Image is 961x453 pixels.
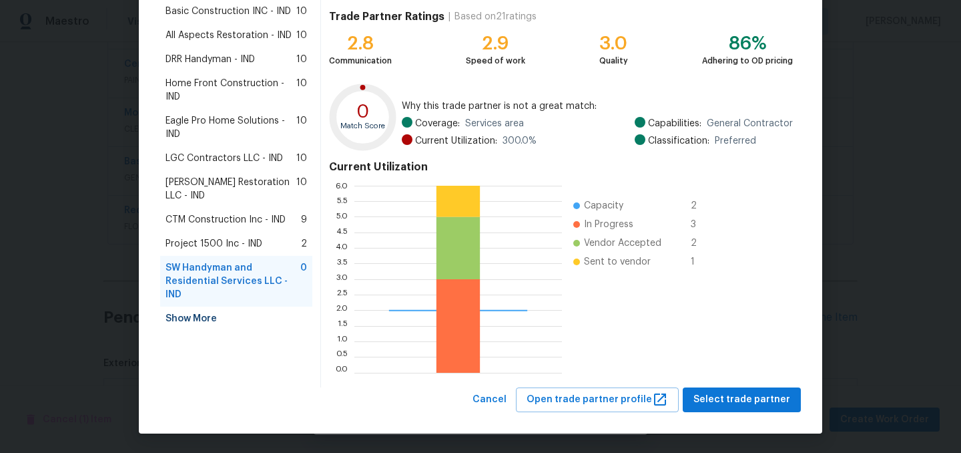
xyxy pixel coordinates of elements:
[166,53,255,66] span: DRR Handyman - IND
[472,392,507,408] span: Cancel
[584,199,623,212] span: Capacity
[466,37,525,50] div: 2.9
[329,10,444,23] h4: Trade Partner Ratings
[166,213,286,226] span: CTM Construction Inc - IND
[166,5,291,18] span: Basic Construction INC - IND
[715,134,756,148] span: Preferred
[693,392,790,408] span: Select trade partner
[329,54,392,67] div: Communication
[599,54,628,67] div: Quality
[702,37,793,50] div: 86%
[691,237,712,250] span: 2
[336,259,348,267] text: 3.5
[691,255,712,269] span: 1
[702,54,793,67] div: Adhering to OD pricing
[166,77,296,104] span: Home Front Construction - IND
[599,37,628,50] div: 3.0
[166,29,292,42] span: All Aspects Restoration - IND
[337,337,348,345] text: 1.0
[335,369,348,377] text: 0.0
[336,353,348,361] text: 0.5
[166,237,262,251] span: Project 1500 Inc - IND
[166,152,283,165] span: LGC Contractors LLC - IND
[166,261,300,301] span: SW Handyman and Residential Services LLC - IND
[296,5,307,18] span: 10
[160,307,312,331] div: Show More
[336,306,348,314] text: 2.0
[503,134,537,148] span: 300.0 %
[444,10,454,23] div: |
[584,218,633,231] span: In Progress
[338,322,348,330] text: 1.5
[454,10,537,23] div: Based on 21 ratings
[301,213,307,226] span: 9
[335,244,348,252] text: 4.0
[415,134,497,148] span: Current Utilization:
[296,77,307,104] span: 10
[683,388,801,412] button: Select trade partner
[584,255,651,269] span: Sent to vendor
[584,237,661,250] span: Vendor Accepted
[335,182,348,190] text: 6.0
[465,117,524,130] span: Services area
[336,212,348,220] text: 5.0
[340,122,385,130] text: Match Score
[296,53,307,66] span: 10
[329,160,793,174] h4: Current Utilization
[336,275,348,283] text: 3.0
[466,54,525,67] div: Speed of work
[648,134,709,148] span: Classification:
[336,229,348,237] text: 4.5
[300,261,307,301] span: 0
[296,114,307,141] span: 10
[296,29,307,42] span: 10
[329,37,392,50] div: 2.8
[691,218,712,231] span: 3
[296,152,307,165] span: 10
[356,102,370,121] text: 0
[415,117,460,130] span: Coverage:
[516,388,679,412] button: Open trade partner profile
[166,176,296,202] span: [PERSON_NAME] Restoration LLC - IND
[336,291,348,299] text: 2.5
[166,114,296,141] span: Eagle Pro Home Solutions - IND
[707,117,793,130] span: General Contractor
[648,117,701,130] span: Capabilities:
[296,176,307,202] span: 10
[691,199,712,212] span: 2
[301,237,307,251] span: 2
[467,388,512,412] button: Cancel
[527,392,668,408] span: Open trade partner profile
[336,197,348,205] text: 5.5
[402,100,793,113] span: Why this trade partner is not a great match:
